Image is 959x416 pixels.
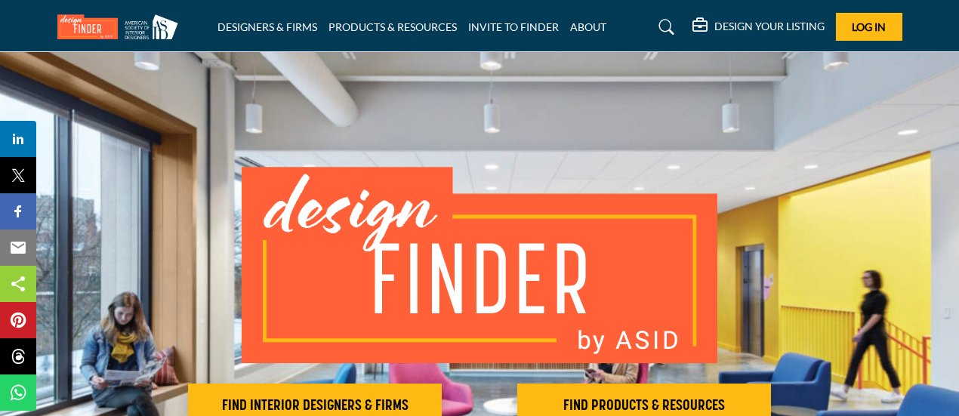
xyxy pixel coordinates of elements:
a: DESIGNERS & FIRMS [217,20,317,33]
a: INVITE TO FINDER [468,20,559,33]
h2: FIND INTERIOR DESIGNERS & FIRMS [193,397,437,415]
img: Site Logo [57,14,186,39]
h2: FIND PRODUCTS & RESOURCES [522,397,766,415]
div: DESIGN YOUR LISTING [692,18,825,36]
a: Search [644,15,684,39]
h5: DESIGN YOUR LISTING [714,20,825,33]
img: image [242,167,717,363]
a: ABOUT [570,20,606,33]
span: Log In [852,20,886,33]
button: Log In [836,13,902,41]
a: PRODUCTS & RESOURCES [328,20,457,33]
